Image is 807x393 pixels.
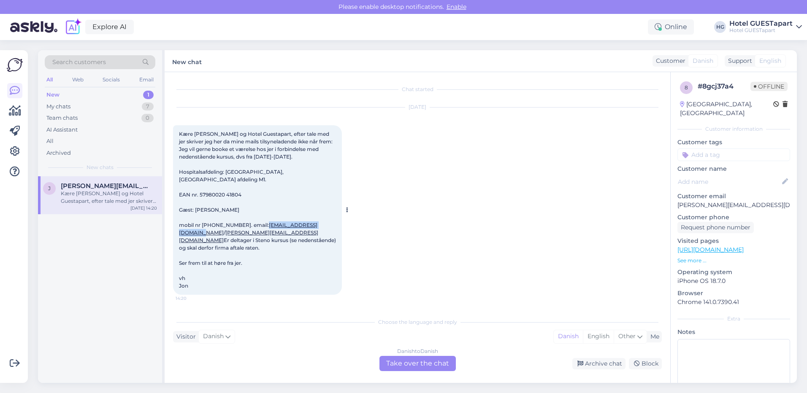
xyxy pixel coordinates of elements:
[677,222,754,233] div: Request phone number
[138,74,155,85] div: Email
[379,356,456,371] div: Take over the chat
[142,102,154,111] div: 7
[52,58,106,67] span: Search customers
[130,205,157,211] div: [DATE] 14:20
[554,330,583,343] div: Danish
[176,295,207,301] span: 14:20
[677,125,790,133] div: Customer information
[677,328,790,336] p: Notes
[750,82,788,91] span: Offline
[101,74,122,85] div: Socials
[677,213,790,222] p: Customer phone
[7,57,23,73] img: Askly Logo
[629,358,662,369] div: Block
[725,57,752,65] div: Support
[61,190,157,205] div: Kære [PERSON_NAME] og Hotel Guestapart, efter tale med jer skriver jeg her da mine mails tilsynel...
[677,246,744,253] a: [URL][DOMAIN_NAME]
[46,91,60,99] div: New
[45,74,54,85] div: All
[677,315,790,323] div: Extra
[173,318,662,326] div: Choose the language and reply
[179,131,337,289] span: Kære [PERSON_NAME] og Hotel Guestapart, efter tale med jer skriver jeg her da mine mails tilsynel...
[677,201,790,210] p: [PERSON_NAME][EMAIL_ADDRESS][DOMAIN_NAME]
[46,126,78,134] div: AI Assistant
[729,27,793,34] div: Hotel GUESTapart
[677,148,790,161] input: Add a tag
[46,114,78,122] div: Team chats
[677,257,790,264] p: See more ...
[677,237,790,245] p: Visited pages
[677,289,790,298] p: Browser
[648,19,694,35] div: Online
[677,138,790,147] p: Customer tags
[397,347,438,355] div: Danish to Danish
[61,182,149,190] span: jon.ras@dadlnet.dk
[677,298,790,307] p: Chrome 141.0.7390.41
[85,20,134,34] a: Explore AI
[172,55,202,67] label: New chat
[678,177,780,186] input: Add name
[444,3,469,11] span: Enable
[677,192,790,201] p: Customer email
[729,20,793,27] div: Hotel GUESTapart
[647,332,659,341] div: Me
[46,137,54,145] div: All
[677,164,790,173] p: Customer name
[693,57,713,65] span: Danish
[680,100,773,118] div: [GEOGRAPHIC_DATA], [GEOGRAPHIC_DATA]
[173,86,662,93] div: Chat started
[48,185,51,191] span: j
[685,84,688,91] span: 8
[677,268,790,277] p: Operating system
[64,18,82,36] img: explore-ai
[46,102,70,111] div: My chats
[179,229,318,243] a: [PERSON_NAME][EMAIL_ADDRESS][DOMAIN_NAME]
[173,103,662,111] div: [DATE]
[87,164,114,171] span: New chats
[572,358,626,369] div: Archive chat
[70,74,85,85] div: Web
[729,20,802,34] a: Hotel GUESTapartHotel GUESTapart
[618,332,636,340] span: Other
[714,21,726,33] div: HG
[203,332,224,341] span: Danish
[759,57,781,65] span: English
[698,81,750,92] div: # 8gcj37a4
[143,91,154,99] div: 1
[173,332,196,341] div: Visitor
[653,57,685,65] div: Customer
[141,114,154,122] div: 0
[677,277,790,285] p: iPhone OS 18.7.0
[46,149,71,157] div: Archived
[583,330,614,343] div: English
